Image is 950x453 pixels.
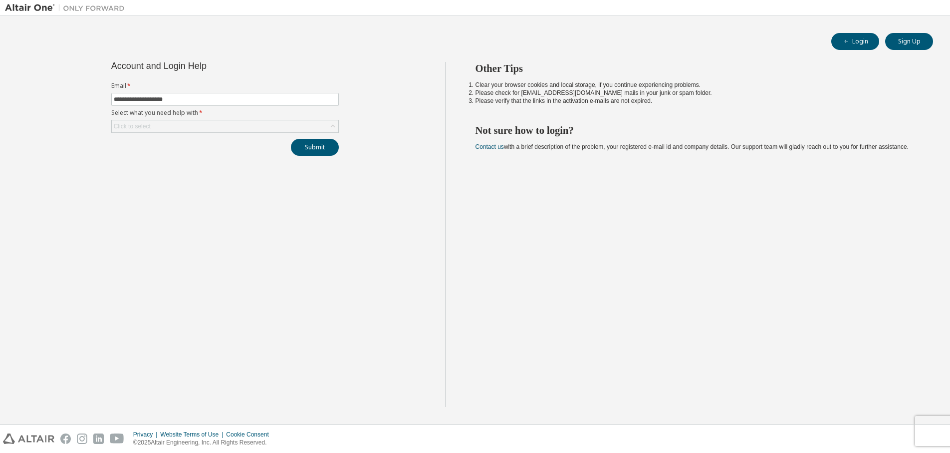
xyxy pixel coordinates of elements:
button: Sign Up [885,33,933,50]
div: Cookie Consent [226,431,274,439]
h2: Other Tips [475,62,916,75]
h2: Not sure how to login? [475,124,916,137]
img: Altair One [5,3,130,13]
div: Website Terms of Use [160,431,226,439]
div: Account and Login Help [111,62,293,70]
li: Please verify that the links in the activation e-mails are not expired. [475,97,916,105]
li: Please check for [EMAIL_ADDRESS][DOMAIN_NAME] mails in your junk or spam folder. [475,89,916,97]
label: Select what you need help with [111,109,339,117]
button: Login [831,33,879,50]
img: linkedin.svg [93,434,104,444]
img: youtube.svg [110,434,124,444]
p: © 2025 Altair Engineering, Inc. All Rights Reserved. [133,439,275,447]
span: with a brief description of the problem, your registered e-mail id and company details. Our suppo... [475,143,909,150]
img: instagram.svg [77,434,87,444]
div: Click to select [112,120,338,132]
button: Submit [291,139,339,156]
a: Contact us [475,143,504,150]
img: facebook.svg [60,434,71,444]
div: Click to select [114,122,151,130]
img: altair_logo.svg [3,434,54,444]
label: Email [111,82,339,90]
li: Clear your browser cookies and local storage, if you continue experiencing problems. [475,81,916,89]
div: Privacy [133,431,160,439]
